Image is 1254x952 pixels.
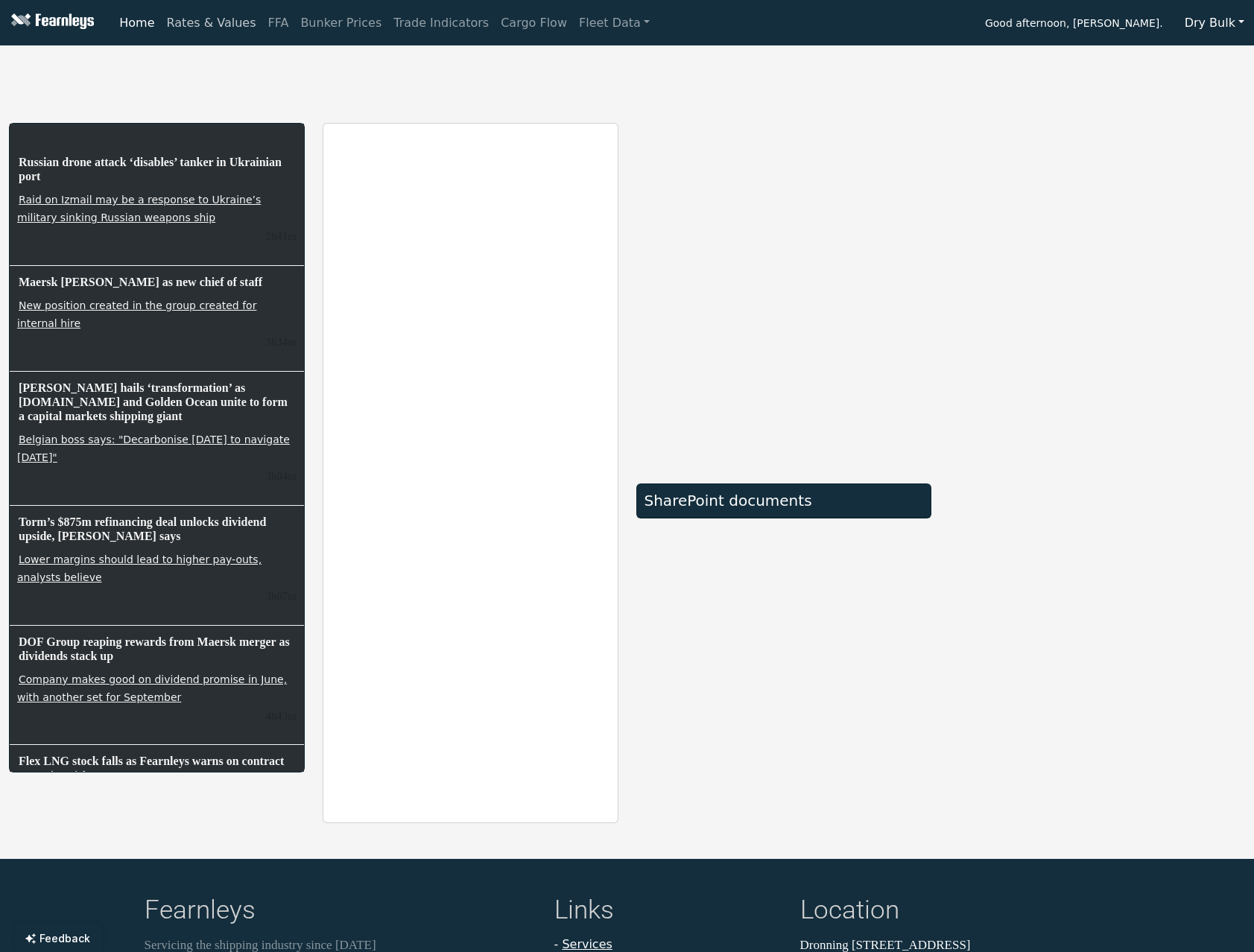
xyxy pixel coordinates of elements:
a: Bunker Prices [294,8,387,38]
small: 20.8.2025, 10:22:02 [265,590,296,602]
a: FFA [262,8,295,38]
h4: Fearnleys [145,895,536,930]
div: SharePoint documents [645,492,924,510]
a: New position created in the group created for internal hire [17,298,256,331]
h4: Location [800,895,1110,930]
iframe: mini symbol-overview TradingView widget [949,302,1245,466]
h6: Russian drone attack ‘disables’ tanker in Ukrainian port [17,153,297,185]
h6: Flex LNG stock falls as Fearnleys warns on contract extension risk [17,752,297,784]
a: Lower margins should lead to higher pay-outs, analysts believe [17,552,262,585]
iframe: market overview TradingView widget [636,123,932,467]
h4: Links [554,895,782,930]
a: Services [562,937,612,951]
iframe: tickers TradingView widget [9,51,1245,105]
button: Dry Bulk [1175,9,1254,37]
img: Fearnleys Logo [7,13,94,32]
a: Company makes good on dividend promise in June, with another set for September [17,672,287,705]
small: 20.8.2025, 11:47:40 [265,230,296,242]
a: Fleet Data [573,8,656,38]
a: Home [113,8,160,38]
h6: [PERSON_NAME] hails ‘transformation’ as [DOMAIN_NAME] and Golden Ocean unite to form a capital ma... [17,379,297,425]
iframe: mini symbol-overview TradingView widget [949,480,1245,644]
a: Raid on Izmail may be a response to Ukraine’s military sinking Russian weapons ship [17,192,261,225]
a: Cargo Flow [495,8,573,38]
h6: Torm’s $875m refinancing deal unlocks dividend upside, [PERSON_NAME] says [17,513,297,545]
a: Rates & Values [161,8,262,38]
small: 20.8.2025, 10:54:27 [265,336,296,348]
span: Good afternoon, [PERSON_NAME]. [985,12,1163,37]
iframe: mini symbol-overview TradingView widget [949,659,1245,823]
h6: Maersk [PERSON_NAME] as new chief of staff [17,273,297,291]
small: 20.8.2025, 10:24:50 [265,470,296,482]
a: Belgian boss says: "Decarbonise [DATE] to navigate [DATE]" [17,432,290,465]
a: Trade Indicators [387,8,495,38]
small: 20.8.2025, 09:45:39 [265,710,296,722]
iframe: mini symbol-overview TradingView widget [949,123,1245,287]
iframe: report archive [323,124,618,822]
h6: DOF Group reaping rewards from Maersk merger as dividends stack up [17,633,297,664]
